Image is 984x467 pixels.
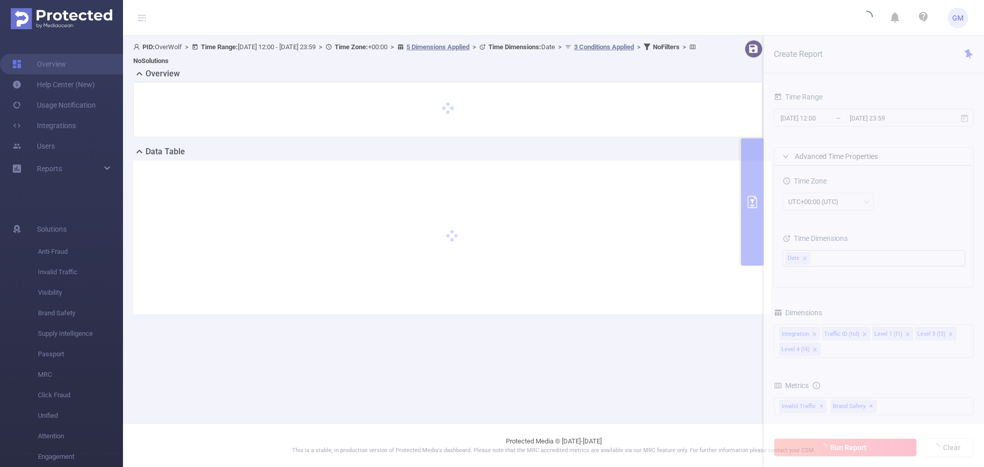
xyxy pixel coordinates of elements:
[146,68,180,80] h2: Overview
[469,43,479,51] span: >
[38,282,123,303] span: Visibility
[335,43,368,51] b: Time Zone:
[182,43,192,51] span: >
[37,219,67,239] span: Solutions
[574,43,634,51] u: 3 Conditions Applied
[488,43,555,51] span: Date
[37,158,62,179] a: Reports
[38,364,123,385] span: MRC
[142,43,155,51] b: PID:
[201,43,238,51] b: Time Range:
[12,54,66,74] a: Overview
[653,43,680,51] b: No Filters
[133,44,142,50] i: icon: user
[38,446,123,467] span: Engagement
[38,426,123,446] span: Attention
[680,43,689,51] span: >
[123,423,984,467] footer: Protected Media © [DATE]-[DATE]
[387,43,397,51] span: >
[555,43,565,51] span: >
[634,43,644,51] span: >
[860,11,873,25] i: icon: loading
[406,43,469,51] u: 5 Dimensions Applied
[952,8,963,28] span: GM
[38,323,123,344] span: Supply Intelligence
[488,43,541,51] b: Time Dimensions :
[12,74,95,95] a: Help Center (New)
[38,405,123,426] span: Unified
[149,446,958,455] p: This is a stable, in production version of Protected Media's dashboard. Please note that the MRC ...
[316,43,325,51] span: >
[146,146,185,158] h2: Data Table
[37,165,62,173] span: Reports
[38,303,123,323] span: Brand Safety
[12,115,76,136] a: Integrations
[12,95,96,115] a: Usage Notification
[12,136,55,156] a: Users
[133,57,169,65] b: No Solutions
[133,43,699,65] span: OverWolf [DATE] 12:00 - [DATE] 23:59 +00:00
[38,241,123,262] span: Anti-Fraud
[38,385,123,405] span: Click Fraud
[11,8,112,29] img: Protected Media
[38,262,123,282] span: Invalid Traffic
[38,344,123,364] span: Passport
